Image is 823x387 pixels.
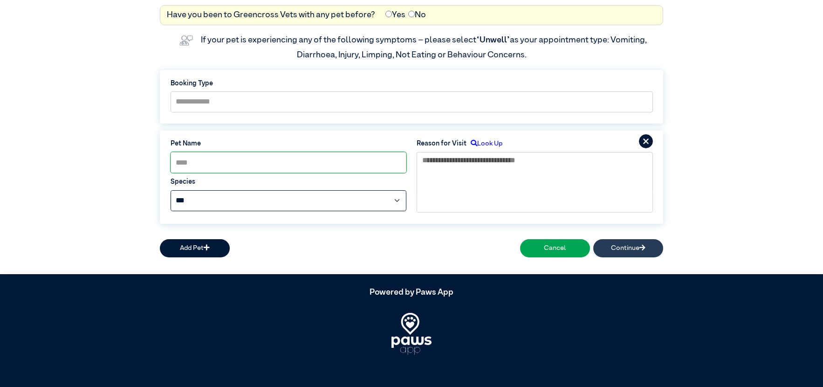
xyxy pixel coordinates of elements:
label: Booking Type [171,79,653,89]
input: Yes [385,11,392,17]
label: Species [171,177,407,187]
button: Continue [593,239,663,258]
button: Cancel [520,239,590,258]
span: “Unwell” [476,36,510,44]
img: PawsApp [391,313,432,355]
label: Reason for Visit [417,139,466,149]
label: No [408,9,426,21]
label: If your pet is experiencing any of the following symptoms – please select as your appointment typ... [201,36,648,59]
label: Look Up [466,139,502,149]
input: No [408,11,415,17]
label: Have you been to Greencross Vets with any pet before? [167,9,375,21]
label: Pet Name [171,139,407,149]
label: Yes [385,9,405,21]
button: Add Pet [160,239,230,258]
img: vet [176,32,196,49]
h5: Powered by Paws App [160,288,663,298]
